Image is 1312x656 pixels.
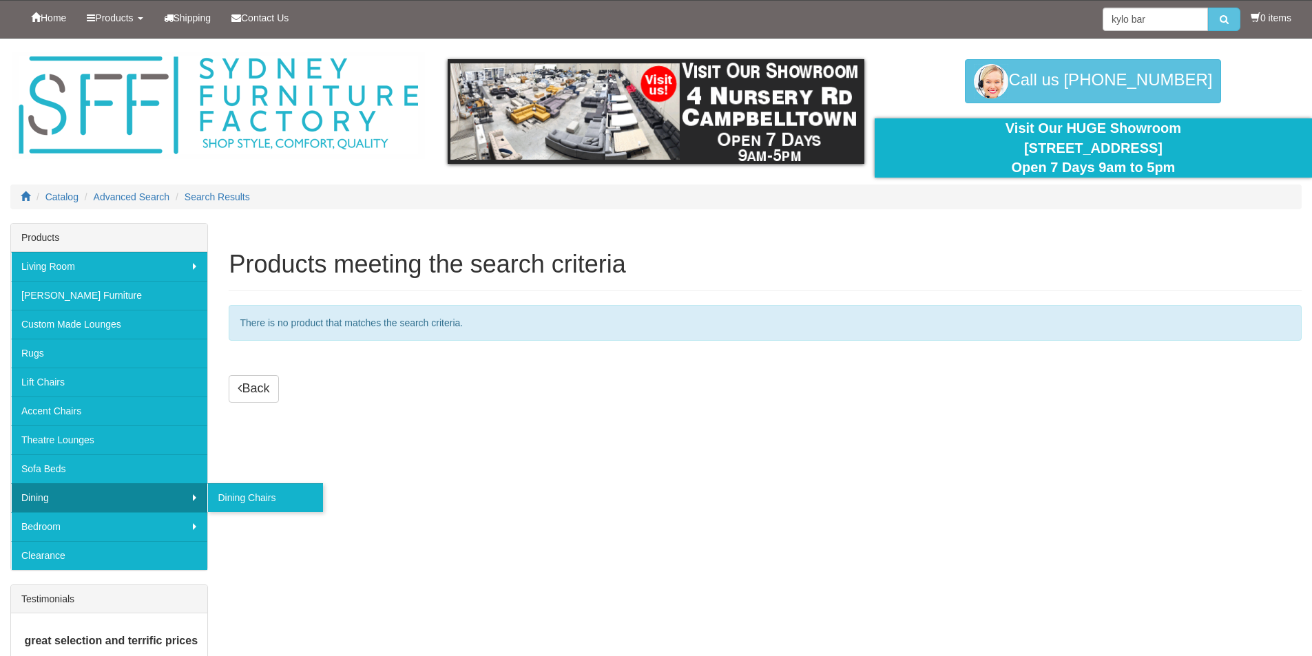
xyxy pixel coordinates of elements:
[12,52,425,159] img: Sydney Furniture Factory
[21,1,76,35] a: Home
[41,12,66,23] span: Home
[11,224,207,252] div: Products
[11,512,207,541] a: Bedroom
[885,118,1302,178] div: Visit Our HUGE Showroom [STREET_ADDRESS] Open 7 Days 9am to 5pm
[11,454,207,483] a: Sofa Beds
[229,375,278,403] a: Back
[11,483,207,512] a: Dining
[45,191,79,202] a: Catalog
[1251,11,1291,25] li: 0 items
[207,483,323,512] a: Dining Chairs
[221,1,299,35] a: Contact Us
[241,12,289,23] span: Contact Us
[11,310,207,339] a: Custom Made Lounges
[11,541,207,570] a: Clearance
[11,396,207,425] a: Accent Chairs
[11,281,207,310] a: [PERSON_NAME] Furniture
[174,12,211,23] span: Shipping
[229,305,1302,341] div: There is no product that matches the search criteria.
[76,1,153,35] a: Products
[95,12,133,23] span: Products
[11,425,207,454] a: Theatre Lounges
[11,339,207,368] a: Rugs
[24,635,198,646] b: great selection and terrific prices
[94,191,170,202] a: Advanced Search
[1103,8,1208,31] input: Site search
[11,585,207,613] div: Testimonials
[154,1,222,35] a: Shipping
[229,251,1302,278] h1: Products meeting the search criteria
[11,368,207,396] a: Lift Chairs
[11,252,207,281] a: Living Room
[185,191,250,202] a: Search Results
[448,59,864,164] img: showroom.gif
